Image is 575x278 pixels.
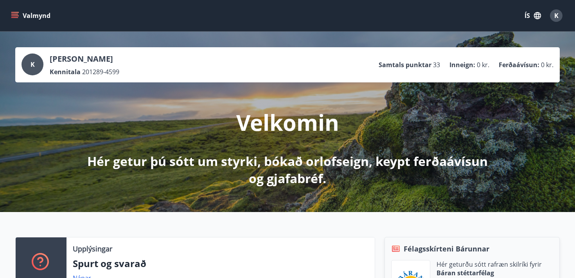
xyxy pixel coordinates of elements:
[73,257,368,270] p: Spurt og svarað
[73,244,112,254] p: Upplýsingar
[520,9,545,23] button: ÍS
[50,68,81,76] p: Kennitala
[449,61,475,69] p: Inneign :
[404,244,489,254] span: Félagsskírteni Bárunnar
[236,107,339,137] p: Velkomin
[50,53,119,64] p: [PERSON_NAME]
[437,260,542,269] p: Hér geturðu sótt rafræn skilríki fyrir
[477,61,489,69] span: 0 kr.
[499,61,539,69] p: Ferðaávísun :
[9,9,54,23] button: menu
[81,153,494,187] p: Hér getur þú sótt um styrki, bókað orlofseign, keypt ferðaávísun og gjafabréf.
[541,61,553,69] span: 0 kr.
[437,269,542,277] p: Báran stéttarfélag
[547,6,566,25] button: K
[379,61,431,69] p: Samtals punktar
[82,68,119,76] span: 201289-4599
[554,11,559,20] span: K
[433,61,440,69] span: 33
[31,60,35,69] span: K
